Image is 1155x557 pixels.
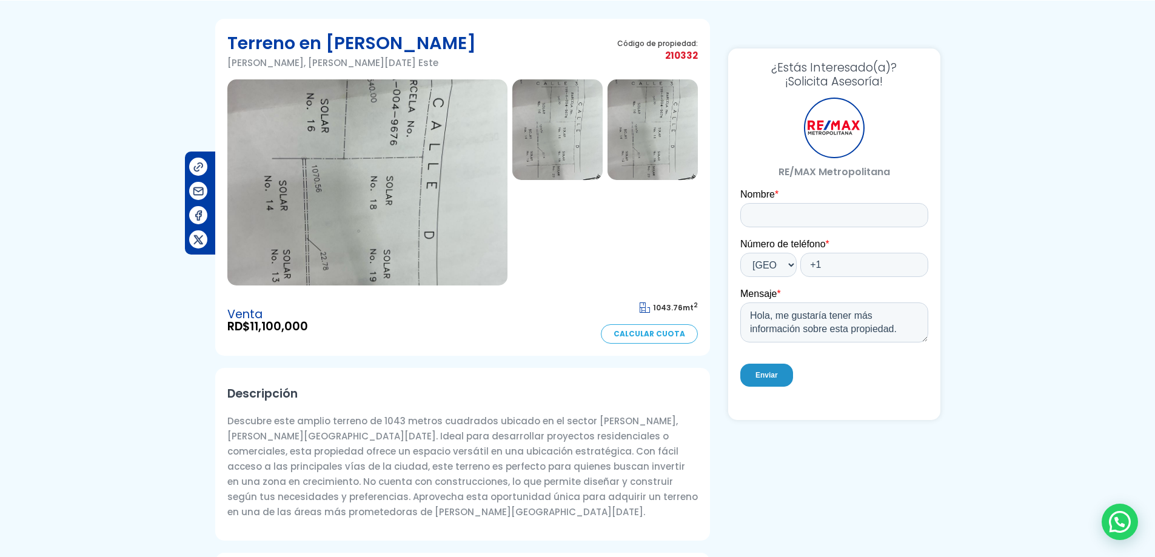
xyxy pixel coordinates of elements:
[192,161,205,173] img: Compartir
[694,301,698,310] sup: 2
[653,302,683,313] span: 1043.76
[192,185,205,198] img: Compartir
[601,324,698,344] a: Calcular Cuota
[192,209,205,222] img: Compartir
[250,318,308,335] span: 11,100,000
[608,79,698,180] img: Terreno en Luz María
[227,79,507,285] img: Terreno en Luz María
[227,31,476,55] h1: Terreno en [PERSON_NAME]
[227,55,476,70] p: [PERSON_NAME], [PERSON_NAME][DATE] Este
[227,321,308,333] span: RD$
[740,188,928,408] iframe: Form 0
[227,413,698,519] p: Descubre este amplio terreno de 1043 metros cuadrados ubicado en el sector [PERSON_NAME], [PERSON...
[804,98,865,158] div: RE/MAX Metropolitana
[227,309,308,321] span: Venta
[617,48,698,63] span: 210332
[227,380,698,407] h2: Descripción
[640,302,698,313] span: mt
[740,61,928,88] h3: ¡Solicita Asesoría!
[512,79,603,180] img: Terreno en Luz María
[192,233,205,246] img: Compartir
[617,39,698,48] span: Código de propiedad:
[740,164,928,179] p: RE/MAX Metropolitana
[740,61,928,75] span: ¿Estás Interesado(a)?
